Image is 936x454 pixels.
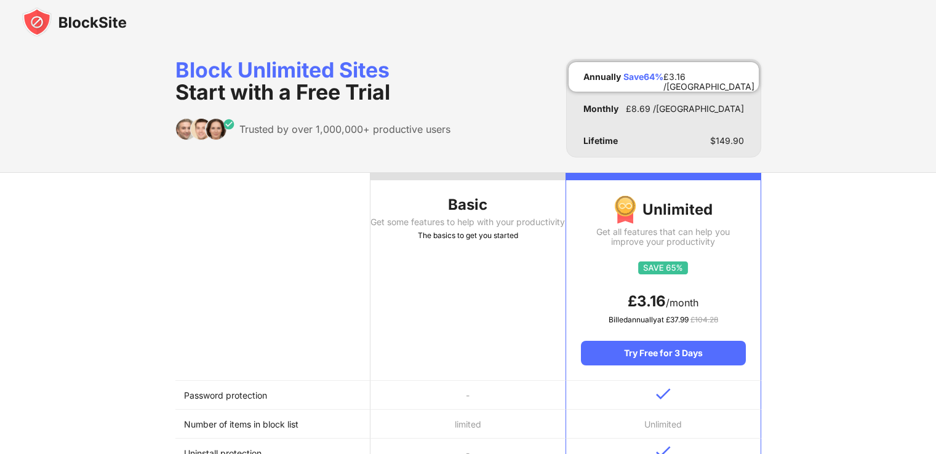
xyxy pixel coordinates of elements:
div: Get all features that can help you improve your productivity [581,227,745,247]
img: save65.svg [638,261,688,274]
img: trusted-by.svg [175,118,235,140]
div: £ 8.69 /[GEOGRAPHIC_DATA] [626,104,744,114]
div: Block Unlimited Sites [175,59,450,103]
div: The basics to get you started [370,229,566,242]
img: img-premium-medal [614,195,636,225]
div: Unlimited [581,195,745,225]
span: Start with a Free Trial [175,79,390,105]
div: Billed annually at £ 37.99 [581,314,745,326]
td: Unlimited [566,410,761,439]
div: Basic [370,195,566,215]
div: Monthly [583,104,618,114]
div: Try Free for 3 Days [581,341,745,365]
td: Number of items in block list [175,410,370,439]
img: blocksite-icon-black.svg [22,7,127,37]
div: Get some features to help with your productivity [370,217,566,227]
div: £ 3.16 /[GEOGRAPHIC_DATA] [663,72,754,82]
div: $ 149.90 [710,136,744,146]
span: £ 104.28 [690,315,718,324]
td: - [370,381,566,410]
div: Save 64 % [623,72,663,82]
td: limited [370,410,566,439]
span: £ 3.16 [628,292,666,310]
td: Password protection [175,381,370,410]
div: /month [581,292,745,311]
img: v-blue.svg [656,388,671,400]
div: Trusted by over 1,000,000+ productive users [239,123,450,135]
div: Annually [583,72,621,82]
div: Lifetime [583,136,618,146]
